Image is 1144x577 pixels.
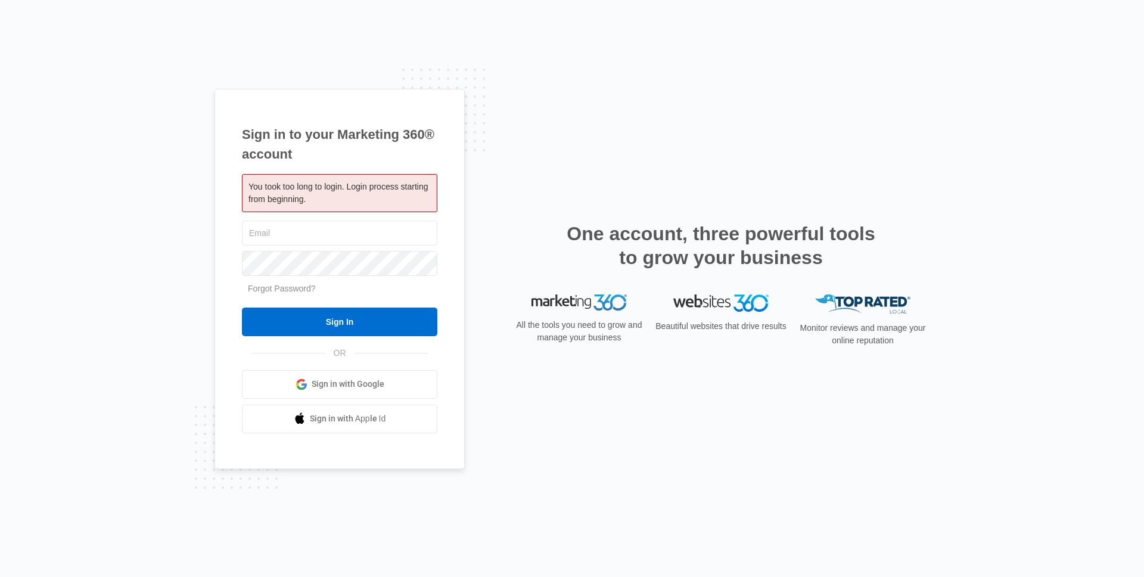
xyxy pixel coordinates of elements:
input: Sign In [242,308,437,336]
a: Sign in with Google [242,370,437,399]
img: Websites 360 [673,294,769,312]
a: Forgot Password? [248,284,316,293]
img: Marketing 360 [531,294,627,311]
h1: Sign in to your Marketing 360® account [242,125,437,164]
span: OR [325,347,355,359]
h2: One account, three powerful tools to grow your business [563,222,879,269]
p: Beautiful websites that drive results [654,320,788,333]
span: Sign in with Google [312,378,384,390]
span: You took too long to login. Login process starting from beginning. [248,182,428,204]
p: Monitor reviews and manage your online reputation [796,322,929,347]
a: Sign in with Apple Id [242,405,437,433]
p: All the tools you need to grow and manage your business [512,319,646,344]
input: Email [242,221,437,246]
img: Top Rated Local [815,294,910,314]
span: Sign in with Apple Id [310,412,386,425]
